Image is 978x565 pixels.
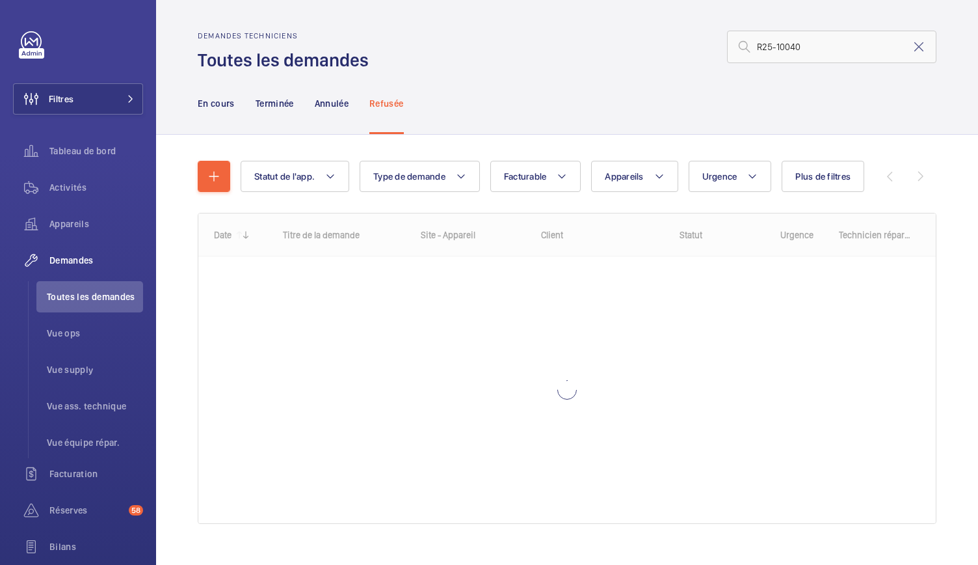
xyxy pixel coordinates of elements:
span: Activités [49,181,143,194]
button: Appareils [591,161,678,192]
span: Vue équipe répar. [47,436,143,449]
button: Statut de l'app. [241,161,349,192]
span: Appareils [49,217,143,230]
span: Vue supply [47,363,143,376]
span: Appareils [605,171,643,182]
span: Type de demande [373,171,445,182]
span: Vue ops [47,327,143,340]
span: Réserves [49,504,124,517]
button: Urgence [689,161,772,192]
span: Plus de filtres [795,171,851,182]
h2: Demandes techniciens [198,31,377,40]
span: Filtres [49,92,73,105]
button: Plus de filtres [782,161,864,192]
p: En cours [198,97,235,110]
button: Facturable [490,161,581,192]
button: Type de demande [360,161,480,192]
span: Facturation [49,467,143,480]
span: Bilans [49,540,143,553]
span: Vue ass. technique [47,400,143,413]
p: Annulée [315,97,349,110]
span: Tableau de bord [49,145,143,158]
h1: Toutes les demandes [198,48,377,72]
p: Refusée [369,97,403,110]
span: Statut de l'app. [254,171,315,182]
span: 58 [129,505,143,516]
span: Toutes les demandes [47,290,143,303]
span: Urgence [702,171,737,182]
button: Filtres [13,83,143,115]
p: Terminée [256,97,294,110]
input: Chercher par numéro demande ou de devis [727,31,936,63]
span: Facturable [504,171,547,182]
span: Demandes [49,254,143,267]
